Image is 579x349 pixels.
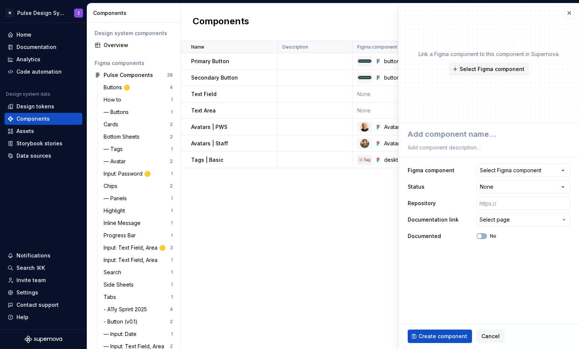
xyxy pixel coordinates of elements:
a: How to1 [101,94,176,106]
div: Tabs [104,293,119,301]
span: Cancel [481,333,500,340]
div: Figma components [95,59,173,67]
a: Chips2 [101,180,176,192]
img: button [358,76,371,80]
div: 4 [170,306,173,312]
button: Help [4,311,82,323]
div: 2 [170,134,173,140]
p: Secondary Button [191,74,238,81]
td: None [353,102,432,119]
div: Design system data [6,91,50,97]
input: https:// [477,197,570,210]
div: 1 [171,282,173,288]
img: button [358,59,371,63]
p: Description [282,44,308,50]
div: 3 [170,245,173,251]
a: Progress Bar1 [101,229,176,241]
div: 38 [167,72,173,78]
div: — Buttons [104,108,132,116]
a: Buttons 🟡4 [101,81,176,93]
div: 2 [170,158,173,164]
div: Home [16,31,31,38]
div: How to [104,96,124,104]
button: Search ⌘K [4,262,82,274]
a: Highlight1 [101,205,176,217]
a: Overview [92,39,176,51]
div: 1 [171,146,173,152]
div: — Tags [104,145,126,153]
a: Tabs1 [101,291,176,303]
a: Bottom Sheets2 [101,131,176,143]
div: — Panels [104,195,130,202]
button: Select Figma component [449,62,529,76]
div: - A11y Sprint 2025 [104,306,150,313]
a: Input: Text Field, Area 🟡3 [101,242,176,254]
div: Settings [16,289,38,296]
div: Data sources [16,152,51,160]
div: 1 [171,195,173,201]
a: Side Sheets1 [101,279,176,291]
div: 1 [171,109,173,115]
a: Home [4,29,82,41]
div: 2 [170,121,173,127]
div: Code automation [16,68,62,75]
div: Progress Bar [104,232,139,239]
div: 1 [171,331,173,337]
div: Design system components [95,30,173,37]
div: Cards [104,121,121,128]
button: Contact support [4,299,82,311]
div: Components [93,9,177,17]
div: Help [16,314,28,321]
a: — Avatar2 [101,155,176,167]
div: Avatar | Staff [384,140,427,147]
a: — Tags1 [101,143,176,155]
div: Z [77,10,80,16]
td: None [353,86,432,102]
label: Documentation link [408,216,459,223]
span: Select page [480,216,510,223]
a: Pulse Components38 [92,69,176,81]
button: Create component [408,330,472,343]
p: Figma component [357,44,397,50]
img: Avatar | PWS [360,123,369,132]
div: Bottom Sheets [104,133,143,140]
a: - A11y Sprint 20254 [101,303,176,315]
a: Assets [4,125,82,137]
span: Select Figma component [460,65,524,73]
p: Primary Button [191,58,229,65]
div: Documentation [16,43,56,51]
div: Input: Password 🟡 [104,170,153,177]
div: — Avatar [104,158,129,165]
button: Select Figma component [477,164,570,177]
a: Storybook stories [4,138,82,149]
div: Pulse Design System [17,9,65,17]
a: — Panels1 [101,192,176,204]
div: Assets [16,127,34,135]
div: 4 [170,84,173,90]
a: — Input: Date1 [101,328,176,340]
p: Text Field [191,90,217,98]
a: Analytics [4,53,82,65]
p: Tags | Basic [191,156,223,164]
button: NPulse Design SystemZ [1,5,85,21]
div: 2 [170,183,173,189]
a: Code automation [4,66,82,78]
a: Search1 [101,266,176,278]
button: Select page [477,213,570,226]
a: Documentation [4,41,82,53]
div: Inline Message [104,219,144,227]
div: Components [16,115,50,123]
div: 1 [171,294,173,300]
div: N [5,9,14,18]
div: 1 [171,257,173,263]
p: Avatars | PWS [191,123,227,131]
div: Contact support [16,301,59,309]
div: button [384,74,427,81]
img: Avatar | Staff [360,139,369,148]
div: Side Sheets [104,281,137,288]
svg: Supernova Logo [25,336,62,343]
div: 1 [171,220,173,226]
div: Search [104,269,124,276]
div: Design tokens [16,103,54,110]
